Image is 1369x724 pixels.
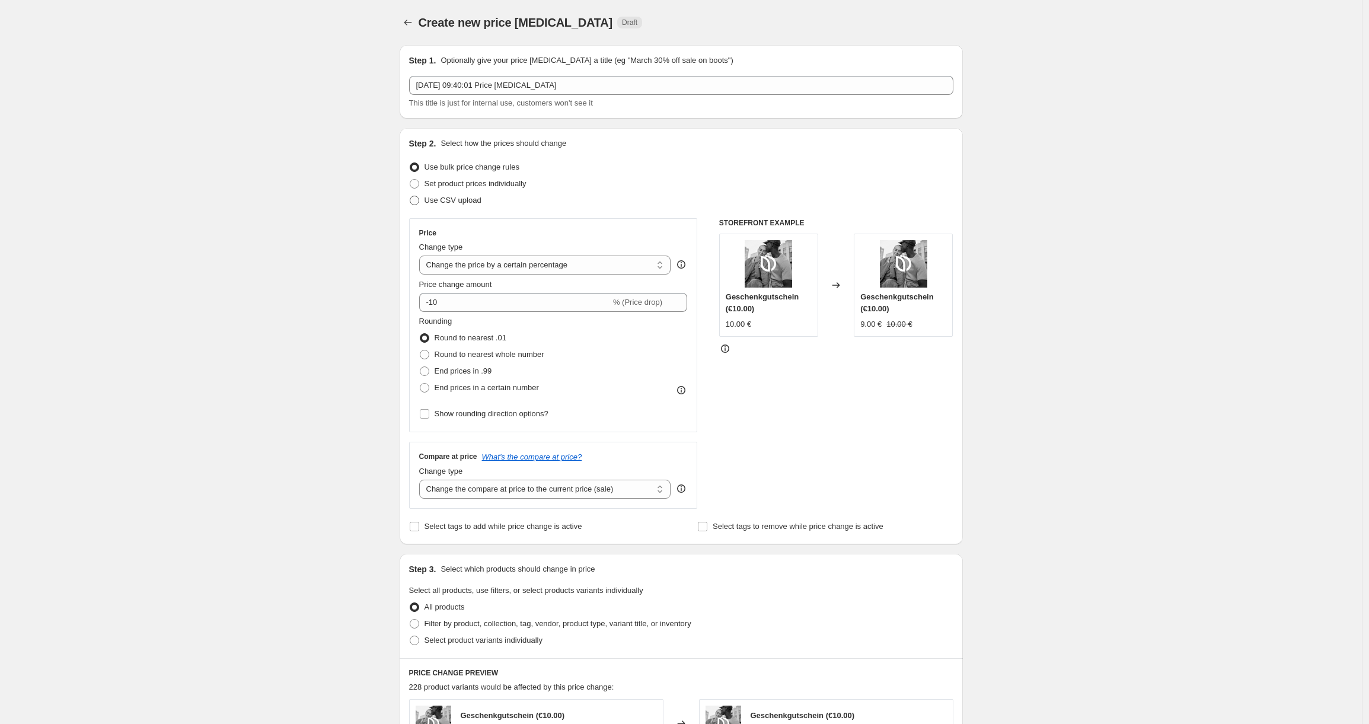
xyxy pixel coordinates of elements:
span: Round to nearest .01 [435,333,506,342]
span: End prices in .99 [435,366,492,375]
span: Geschenkgutschein (€10.00) [461,711,565,720]
span: Select tags to add while price change is active [425,522,582,531]
h3: Compare at price [419,452,477,461]
p: Optionally give your price [MEDICAL_DATA] a title (eg "March 30% off sale on boots") [441,55,733,66]
span: Filter by product, collection, tag, vendor, product type, variant title, or inventory [425,619,691,628]
span: Use CSV upload [425,196,481,205]
h2: Step 3. [409,563,436,575]
h2: Step 1. [409,55,436,66]
button: What's the compare at price? [482,452,582,461]
div: help [675,483,687,495]
p: Select how the prices should change [441,138,566,149]
input: -15 [419,293,611,312]
span: Round to nearest whole number [435,350,544,359]
h6: STOREFRONT EXAMPLE [719,218,953,228]
span: Price change amount [419,280,492,289]
div: 10.00 € [726,318,751,330]
h6: PRICE CHANGE PREVIEW [409,668,953,678]
span: Geschenkgutschein (€10.00) [751,711,855,720]
strike: 10.00 € [886,318,912,330]
img: pdp_gutschein_motiv_hug_1000x1000_4e50bf23-0052-4982-acc5-2c39aa02b6a1-987847_80x.webp [745,240,792,288]
div: help [675,259,687,270]
span: Create new price [MEDICAL_DATA] [419,16,613,29]
h2: Step 2. [409,138,436,149]
span: Rounding [419,317,452,326]
span: Draft [622,18,637,27]
span: This title is just for internal use, customers won't see it [409,98,593,107]
span: Set product prices individually [425,179,526,188]
span: Select tags to remove while price change is active [713,522,883,531]
span: Geschenkgutschein (€10.00) [726,292,799,313]
span: All products [425,602,465,611]
span: Show rounding direction options? [435,409,548,418]
span: Change type [419,467,463,476]
span: Geschenkgutschein (€10.00) [860,292,934,313]
span: Use bulk price change rules [425,162,519,171]
span: End prices in a certain number [435,383,539,392]
p: Select which products should change in price [441,563,595,575]
div: 9.00 € [860,318,882,330]
span: 228 product variants would be affected by this price change: [409,682,614,691]
button: Price change jobs [400,14,416,31]
input: 30% off holiday sale [409,76,953,95]
span: Select all products, use filters, or select products variants individually [409,586,643,595]
img: pdp_gutschein_motiv_hug_1000x1000_4e50bf23-0052-4982-acc5-2c39aa02b6a1-987847_80x.webp [880,240,927,288]
h3: Price [419,228,436,238]
span: Change type [419,243,463,251]
span: Select product variants individually [425,636,543,645]
span: % (Price drop) [613,298,662,307]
